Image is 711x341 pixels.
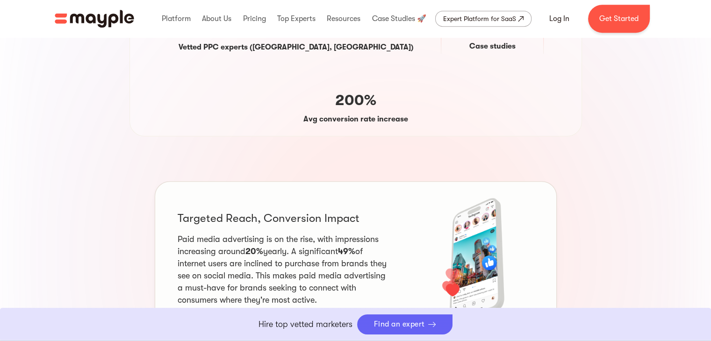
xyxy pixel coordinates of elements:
[303,114,408,125] p: Avg conversion rate increase
[374,320,425,329] div: Find an expert
[200,4,234,34] div: About Us
[324,4,363,34] div: Resources
[55,10,134,28] a: home
[588,5,650,33] a: Get Started
[55,10,134,28] img: Mayple logo
[178,211,388,226] p: Targeted Reach, Conversion Impact
[178,233,388,306] p: Paid media advertising is on the rise, with impressions increasing around yearly. A significant o...
[159,4,193,34] div: Platform
[435,11,531,27] a: Expert Platform for SaaS
[179,42,414,53] p: Vetted PPC experts ([GEOGRAPHIC_DATA], [GEOGRAPHIC_DATA])
[259,318,352,331] p: Hire top vetted marketers
[469,41,516,52] p: Case studies
[240,4,268,34] div: Pricing
[443,13,516,24] div: Expert Platform for SaaS
[538,7,581,30] a: Log In
[245,247,263,256] strong: 20%
[275,4,318,34] div: Top Experts
[664,296,711,341] iframe: Chat Widget
[335,91,376,110] p: 200%
[338,247,355,256] strong: 49%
